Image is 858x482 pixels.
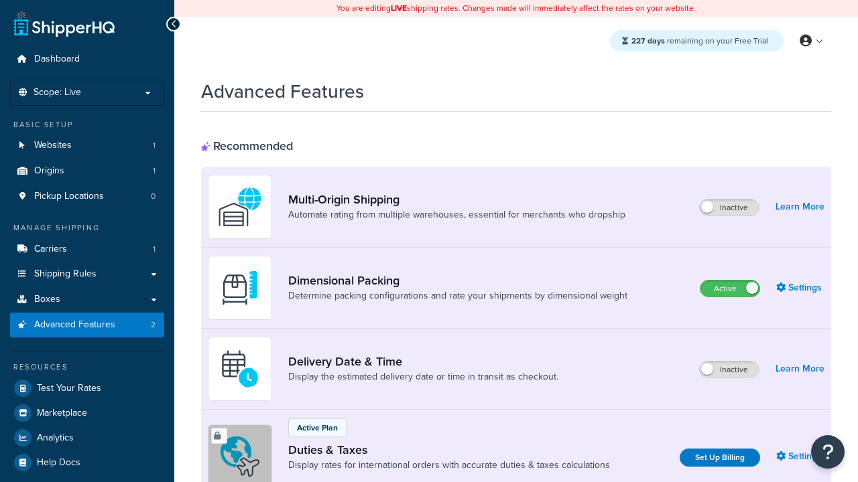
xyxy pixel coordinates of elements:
img: WatD5o0RtDAAAAAElFTkSuQmCC [217,183,263,230]
a: Analytics [10,426,164,450]
a: Delivery Date & Time [288,354,558,369]
span: Shipping Rules [34,268,97,280]
label: Inactive [700,199,759,216]
a: Settings [776,278,824,297]
a: Shipping Rules [10,262,164,287]
span: Carriers [34,244,67,255]
div: Recommended [201,139,293,153]
a: Set Up Billing [680,449,760,467]
li: Advanced Features [10,313,164,337]
span: Analytics [37,432,74,444]
label: Inactive [700,361,759,378]
li: Websites [10,133,164,158]
b: LIVE [391,2,407,14]
a: Automate rating from multiple warehouses, essential for merchants who dropship [288,208,625,222]
a: Marketplace [10,401,164,425]
a: Learn More [776,359,824,378]
a: Carriers1 [10,237,164,262]
button: Open Resource Center [811,435,845,469]
a: Websites1 [10,133,164,158]
span: Scope: Live [34,87,81,98]
a: Duties & Taxes [288,443,610,457]
a: Learn More [776,197,824,216]
a: Multi-Origin Shipping [288,192,625,207]
span: 1 [153,244,156,255]
a: Settings [776,447,824,466]
div: Resources [10,361,164,373]
a: Dimensional Packing [288,273,627,288]
span: 1 [153,140,156,151]
a: Determine packing configurations and rate your shipments by dimensional weight [288,289,627,303]
img: gfkeb5ejjkALwAAAABJRU5ErkJggg== [217,345,263,392]
li: Carriers [10,237,164,262]
span: remaining on your Free Trial [631,35,768,47]
span: Dashboard [34,54,80,65]
span: Boxes [34,294,60,305]
span: Origins [34,165,64,177]
span: Test Your Rates [37,383,101,394]
div: Manage Shipping [10,222,164,234]
p: Active Plan [297,422,338,434]
li: Origins [10,159,164,183]
a: Pickup Locations0 [10,184,164,209]
span: Marketplace [37,408,87,419]
a: Advanced Features2 [10,313,164,337]
span: Help Docs [37,457,80,469]
div: Basic Setup [10,119,164,131]
span: Pickup Locations [34,191,104,202]
a: Display rates for international orders with accurate duties & taxes calculations [288,459,610,472]
span: Advanced Features [34,319,115,331]
label: Active [700,280,759,297]
a: Display the estimated delivery date or time in transit as checkout. [288,370,558,384]
a: Dashboard [10,47,164,72]
a: Help Docs [10,451,164,475]
a: Test Your Rates [10,376,164,400]
a: Origins1 [10,159,164,183]
span: 1 [153,165,156,177]
img: DTVBYsAAAAAASUVORK5CYII= [217,264,263,311]
span: 0 [151,191,156,202]
h1: Advanced Features [201,78,364,104]
strong: 227 days [631,35,665,47]
span: Websites [34,140,72,151]
a: Boxes [10,287,164,312]
span: 2 [151,319,156,331]
li: Pickup Locations [10,184,164,209]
